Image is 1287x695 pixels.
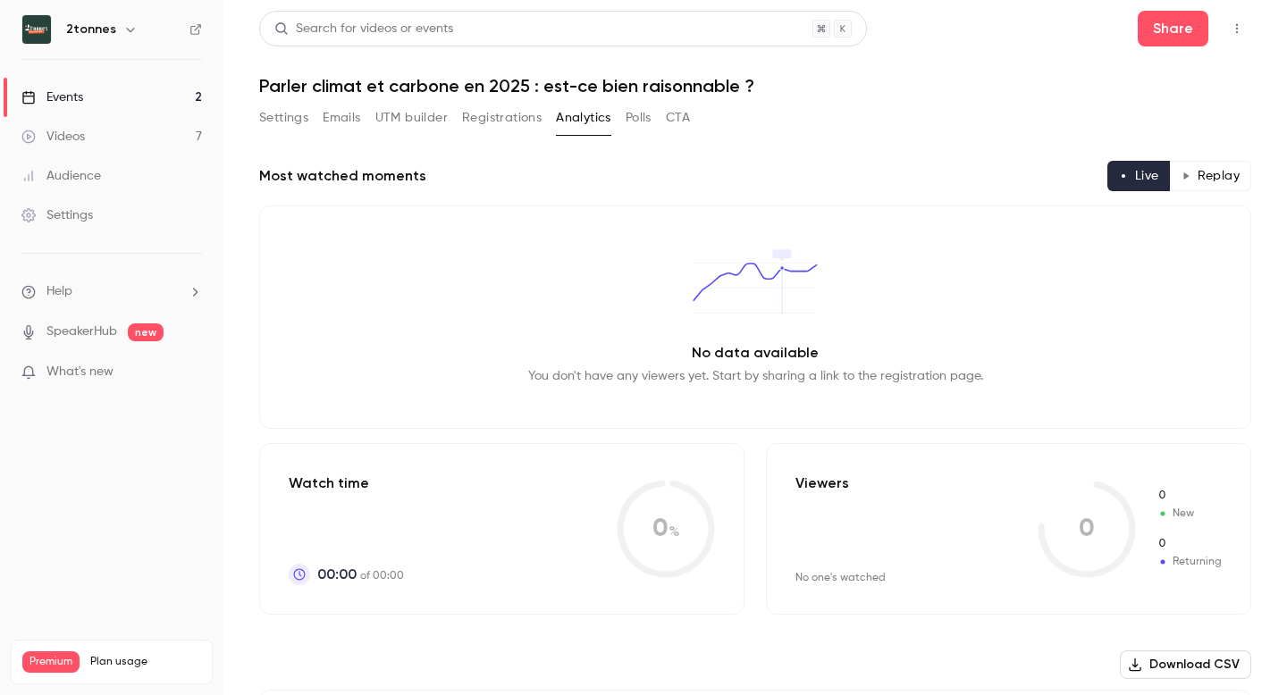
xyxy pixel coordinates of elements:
[46,282,72,301] span: Help
[795,571,886,585] div: No one's watched
[317,564,404,585] p: of 00:00
[21,282,202,301] li: help-dropdown-opener
[375,104,448,132] button: UTM builder
[317,564,357,585] span: 00:00
[259,104,308,132] button: Settings
[1157,536,1222,552] span: Returning
[21,88,83,106] div: Events
[66,21,116,38] h6: 2tonnes
[259,165,426,187] h2: Most watched moments
[289,473,404,494] p: Watch time
[462,104,542,132] button: Registrations
[556,104,611,132] button: Analytics
[21,206,93,224] div: Settings
[1157,506,1222,522] span: New
[21,167,101,185] div: Audience
[274,20,453,38] div: Search for videos or events
[128,323,164,341] span: new
[259,75,1251,96] h1: Parler climat et carbone en 2025 : est-ce bien raisonnable ?
[1157,488,1222,504] span: New
[692,342,819,364] p: No data available
[1120,650,1251,679] button: Download CSV
[21,128,85,146] div: Videos
[323,104,360,132] button: Emails
[181,364,202,381] iframe: Noticeable Trigger
[1170,161,1251,191] button: Replay
[46,363,114,381] span: What's new
[528,367,983,385] p: You don't have any viewers yet. Start by sharing a link to the registration page.
[46,322,117,341] a: SpeakerHub
[22,15,51,44] img: 2tonnes
[795,473,849,494] p: Viewers
[90,655,201,669] span: Plan usage
[666,104,690,132] button: CTA
[1138,11,1208,46] button: Share
[1107,161,1171,191] button: Live
[626,104,652,132] button: Polls
[1157,554,1222,570] span: Returning
[22,651,80,673] span: Premium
